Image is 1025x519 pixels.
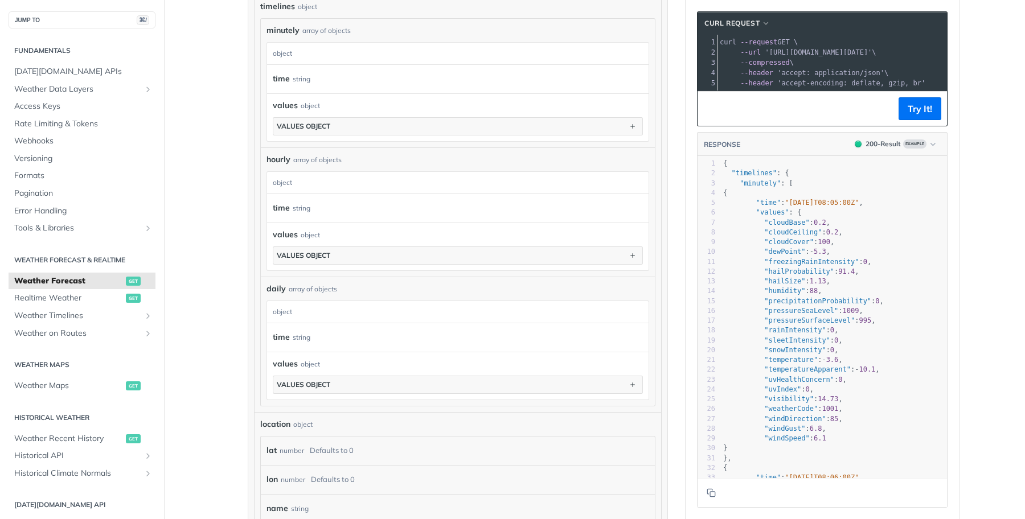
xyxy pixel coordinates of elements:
span: "freezingRainIntensity" [764,258,859,266]
a: Historical Climate NormalsShow subpages for Historical Climate Normals [9,465,155,482]
span: Historical API [14,450,141,462]
div: array of objects [293,155,342,165]
a: Weather on RoutesShow subpages for Weather on Routes [9,325,155,342]
label: time [273,200,290,216]
span: 1.13 [810,277,826,285]
span: "time" [756,199,781,207]
span: : , [723,228,843,236]
span: "windGust" [764,425,805,432]
div: 13 [698,277,715,286]
div: 21 [698,355,715,365]
div: object [267,43,646,64]
span: get [126,381,141,390]
span: Error Handling [14,205,153,217]
span: : , [723,473,863,481]
button: Show subpages for Historical Climate Normals [143,469,153,478]
h2: Weather Maps [9,360,155,370]
span: "uvIndex" [764,385,801,393]
button: 200200-ResultExample [849,138,941,150]
span: Historical Climate Normals [14,468,141,479]
span: values [273,358,298,370]
div: 4 [698,188,715,198]
span: \ [720,69,888,77]
div: 28 [698,424,715,434]
span: - [855,365,859,373]
span: 0 [875,297,879,305]
span: : , [723,238,834,246]
span: GET \ [720,38,798,46]
span: "minutely" [740,179,781,187]
span: 5.3 [814,248,826,256]
button: values object [273,247,642,264]
button: Copy to clipboard [703,484,719,501]
span: 200 [855,141,862,147]
span: --request [740,38,777,46]
a: Historical APIShow subpages for Historical API [9,447,155,464]
a: Formats [9,167,155,184]
button: Copy to clipboard [703,100,719,117]
span: : , [723,395,843,403]
div: 22 [698,365,715,374]
span: "cloudCover" [764,238,814,246]
span: "[DATE]T08:06:00Z" [785,473,859,481]
span: "time" [756,473,781,481]
span: : , [723,258,871,266]
button: values object [273,376,642,393]
div: 2 [698,168,715,178]
div: 25 [698,394,715,404]
div: 3 [698,179,715,188]
span: Example [903,139,926,149]
span: "precipitationProbability" [764,297,871,305]
span: Access Keys [14,101,153,112]
div: object [301,101,320,111]
span: --header [740,79,773,87]
span: "windSpeed" [764,434,809,442]
h2: Fundamentals [9,46,155,56]
div: 4 [698,68,717,78]
div: 1 [698,37,717,47]
div: number [280,442,304,459]
span: : , [723,287,822,295]
span: 0.2 [814,219,826,226]
span: - [822,356,826,364]
div: 5 [698,78,717,88]
div: 31 [698,454,715,463]
span: 85 [830,415,838,423]
div: object [267,172,646,193]
span: "pressureSeaLevel" [764,307,838,315]
button: values object [273,118,642,135]
span: : , [723,219,830,226]
span: : , [723,346,838,354]
span: Weather on Routes [14,328,141,339]
span: values [273,100,298,112]
span: Weather Forecast [14,275,123,287]
span: "temperatureApparent" [764,365,851,373]
div: 27 [698,414,715,424]
a: Versioning [9,150,155,167]
div: 11 [698,257,715,267]
span: 91.4 [838,267,855,275]
button: Show subpages for Weather on Routes [143,329,153,338]
button: Show subpages for Weather Data Layers [143,85,153,94]
div: string [293,329,310,345]
div: object [301,230,320,240]
div: 26 [698,404,715,414]
div: 2 [698,47,717,57]
a: Weather Data LayersShow subpages for Weather Data Layers [9,81,155,98]
span: 1009 [843,307,859,315]
span: } [723,444,727,452]
a: Weather Mapsget [9,377,155,394]
div: values object [277,380,330,389]
label: name [266,500,288,517]
h2: Historical Weather [9,413,155,423]
span: "hailProbability" [764,267,834,275]
div: 19 [698,336,715,345]
span: : , [723,405,843,413]
span: hourly [266,154,290,166]
h2: [DATE][DOMAIN_NAME] API [9,500,155,510]
span: - [810,248,814,256]
span: : , [723,336,843,344]
span: 0 [830,346,834,354]
div: 29 [698,434,715,443]
button: Show subpages for Historical API [143,451,153,460]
